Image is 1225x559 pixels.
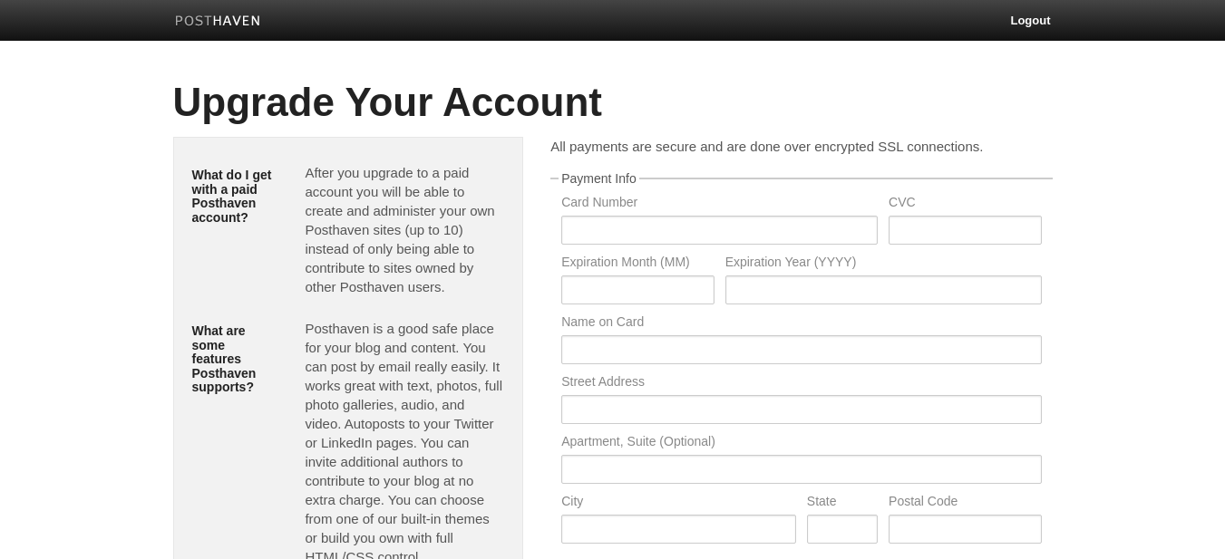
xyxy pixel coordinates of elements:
[561,315,1041,333] label: Name on Card
[175,15,261,29] img: Posthaven-bar
[561,495,796,512] label: City
[561,196,878,213] label: Card Number
[725,255,1042,273] label: Expiration Year (YYYY)
[889,495,1041,512] label: Postal Code
[173,81,1053,124] h1: Upgrade Your Account
[561,255,714,273] label: Expiration Month (MM)
[192,169,278,225] h5: What do I get with a paid Posthaven account?
[561,435,1041,452] label: Apartment, Suite (Optional)
[550,137,1052,156] p: All payments are secure and are done over encrypted SSL connections.
[559,172,639,185] legend: Payment Info
[807,495,878,512] label: State
[889,196,1041,213] label: CVC
[561,375,1041,392] label: Street Address
[305,163,504,296] p: After you upgrade to a paid account you will be able to create and administer your own Posthaven ...
[192,324,278,394] h5: What are some features Posthaven supports?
